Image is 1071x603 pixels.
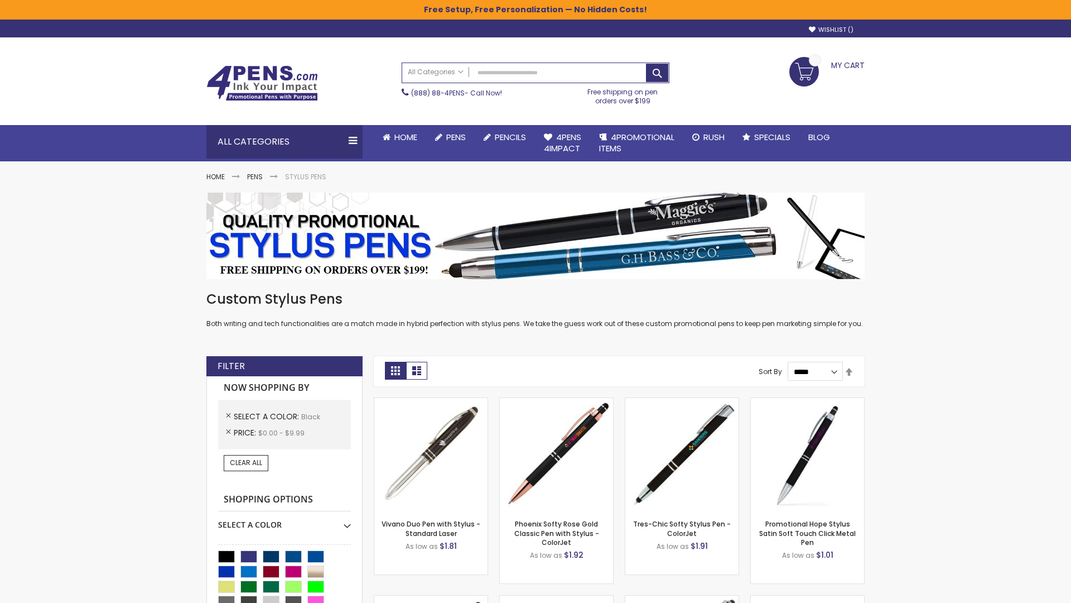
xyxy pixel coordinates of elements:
[759,367,782,376] label: Sort By
[564,549,583,561] span: $1.92
[408,68,464,76] span: All Categories
[218,511,351,530] div: Select A Color
[218,360,245,372] strong: Filter
[590,125,683,161] a: 4PROMOTIONALITEMS
[206,65,318,101] img: 4Pens Custom Pens and Promotional Products
[782,551,814,560] span: As low as
[206,290,865,308] h1: Custom Stylus Pens
[218,376,351,400] strong: Now Shopping by
[411,88,502,98] span: - Call Now!
[475,125,535,150] a: Pencils
[382,519,480,538] a: Vivano Duo Pen with Stylus - Standard Laser
[759,519,856,547] a: Promotional Hope Stylus Satin Soft Touch Click Metal Pen
[625,398,739,407] a: Tres-Chic Softy Stylus Pen - ColorJet-Black
[683,125,734,150] a: Rush
[301,412,320,422] span: Black
[514,519,599,547] a: Phoenix Softy Rose Gold Classic Pen with Stylus - ColorJet
[224,455,268,471] a: Clear All
[234,411,301,422] span: Select A Color
[734,125,799,150] a: Specials
[385,362,406,380] strong: Grid
[754,131,790,143] span: Specials
[402,63,469,82] a: All Categories
[691,540,708,552] span: $1.91
[495,131,526,143] span: Pencils
[535,125,590,161] a: 4Pens4impact
[374,398,488,407] a: Vivano Duo Pen with Stylus - Standard Laser-Black
[406,542,438,551] span: As low as
[374,398,488,511] img: Vivano Duo Pen with Stylus - Standard Laser-Black
[500,398,613,407] a: Phoenix Softy Rose Gold Classic Pen with Stylus - ColorJet-Black
[809,26,853,34] a: Wishlist
[206,290,865,329] div: Both writing and tech functionalities are a match made in hybrid perfection with stylus pens. We ...
[206,172,225,181] a: Home
[258,428,305,438] span: $0.00 - $9.99
[426,125,475,150] a: Pens
[285,172,326,181] strong: Stylus Pens
[206,193,865,279] img: Stylus Pens
[500,398,613,511] img: Phoenix Softy Rose Gold Classic Pen with Stylus - ColorJet-Black
[799,125,839,150] a: Blog
[599,131,674,154] span: 4PROMOTIONAL ITEMS
[394,131,417,143] span: Home
[206,125,363,159] div: All Categories
[411,88,465,98] a: (888) 88-4PENS
[446,131,466,143] span: Pens
[576,83,670,106] div: Free shipping on pen orders over $199
[374,125,426,150] a: Home
[230,458,262,467] span: Clear All
[808,131,830,143] span: Blog
[218,488,351,512] strong: Shopping Options
[703,131,725,143] span: Rush
[633,519,731,538] a: Tres-Chic Softy Stylus Pen - ColorJet
[234,427,258,438] span: Price
[816,549,833,561] span: $1.01
[751,398,864,407] a: Promotional Hope Stylus Satin Soft Touch Click Metal Pen-Black
[544,131,581,154] span: 4Pens 4impact
[530,551,562,560] span: As low as
[625,398,739,511] img: Tres-Chic Softy Stylus Pen - ColorJet-Black
[440,540,457,552] span: $1.81
[247,172,263,181] a: Pens
[657,542,689,551] span: As low as
[751,398,864,511] img: Promotional Hope Stylus Satin Soft Touch Click Metal Pen-Black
